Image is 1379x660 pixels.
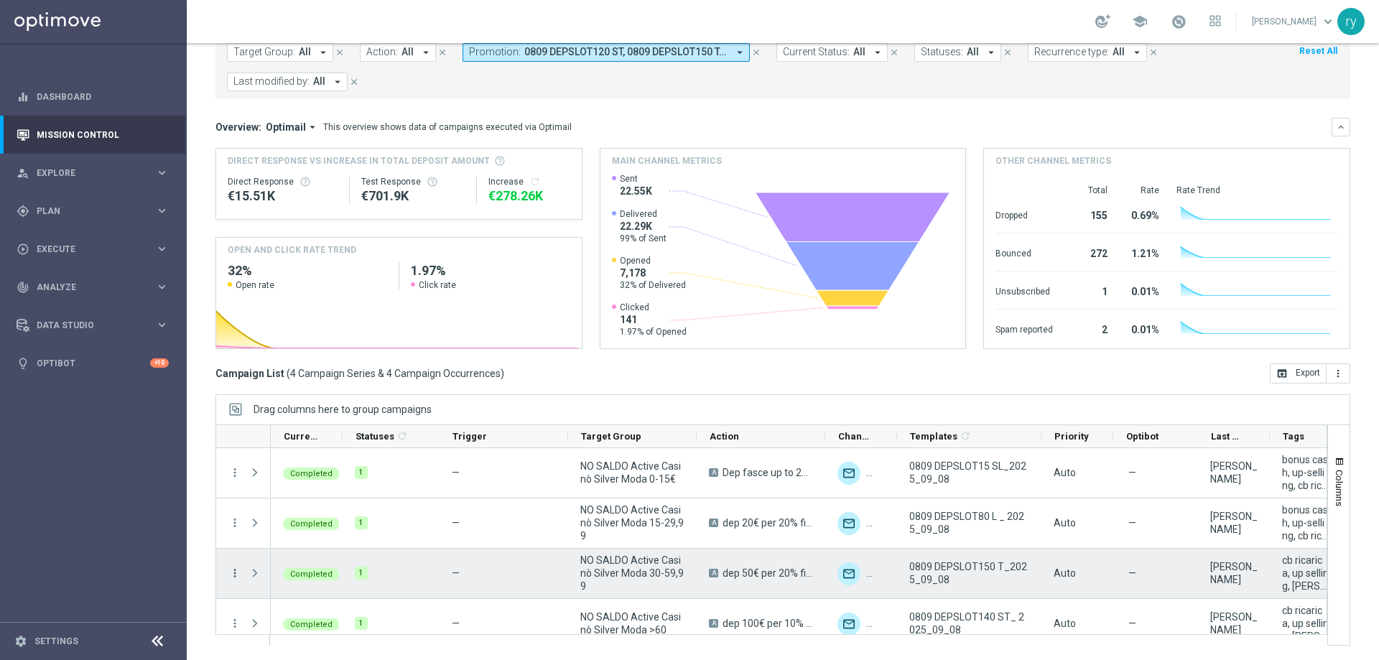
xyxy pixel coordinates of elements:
[1034,46,1109,58] span: Recurrence type:
[909,610,1029,636] span: 0809 DEPSLOT140 ST_ 2025_09_08
[709,468,718,477] span: A
[837,613,860,636] img: Optimail
[1125,241,1159,264] div: 1.21%
[1334,470,1345,506] span: Columns
[16,205,170,217] button: gps_fixed Plan keyboard_arrow_right
[620,326,687,338] span: 1.97% of Opened
[299,46,311,58] span: All
[17,167,29,180] i: person_search
[1054,567,1076,579] span: Auto
[366,46,398,58] span: Action:
[254,404,432,415] div: Row Groups
[995,317,1053,340] div: Spam reported
[37,321,155,330] span: Data Studio
[1270,363,1327,384] button: open_in_browser Export
[889,47,899,57] i: close
[620,208,667,220] span: Delivered
[1210,560,1258,586] div: marco Maccarrone
[838,431,873,442] span: Channel
[1327,363,1350,384] button: more_vert
[709,519,718,527] span: A
[215,121,261,134] h3: Overview:
[488,176,570,187] div: Increase
[228,567,241,580] button: more_vert
[227,43,333,62] button: Target Group: All arrow_drop_down
[723,567,813,580] span: dep 50€ per 20% fino a 180€
[1176,185,1338,196] div: Rate Trend
[909,460,1029,485] span: 0809 DEPSLOT15 SL_2025_09_08
[837,462,860,485] img: Optimail
[709,569,718,577] span: A
[866,462,889,485] div: Other
[16,282,170,293] button: track_changes Analyze keyboard_arrow_right
[1001,45,1014,60] button: close
[34,637,78,646] a: Settings
[215,367,504,380] h3: Campaign List
[1132,14,1148,29] span: school
[783,46,850,58] span: Current Status:
[995,154,1111,167] h4: Other channel metrics
[236,279,274,291] span: Open rate
[333,45,346,60] button: close
[283,567,340,580] colored-tag: Completed
[228,466,241,479] button: more_vert
[1054,431,1089,442] span: Priority
[1125,279,1159,302] div: 0.01%
[960,430,971,442] i: refresh
[1028,43,1147,62] button: Recurrence type: All arrow_drop_down
[909,560,1029,586] span: 0809 DEPSLOT150 T_2025_09_08
[228,516,241,529] button: more_vert
[866,613,889,636] div: Other
[356,431,394,442] span: Statuses
[228,262,387,279] h2: 32%
[1003,47,1013,57] i: close
[37,116,169,154] a: Mission Control
[287,367,290,380] span: (
[1130,46,1143,59] i: arrow_drop_down
[723,516,813,529] span: dep 20€ per 20% fino a 80€
[1276,368,1288,379] i: open_in_browser
[1054,517,1076,529] span: Auto
[37,344,150,382] a: Optibot
[1332,368,1344,379] i: more_vert
[155,204,169,218] i: keyboard_arrow_right
[837,562,860,585] div: Optimail
[355,567,368,580] div: 1
[1070,279,1108,302] div: 1
[16,129,170,141] button: Mission Control
[361,187,465,205] div: €701,904
[1070,185,1108,196] div: Total
[228,176,338,187] div: Direct Response
[396,430,408,442] i: refresh
[866,562,889,585] img: Other
[723,466,813,479] span: Dep fasce up to 20000 SP
[1283,431,1304,442] span: Tags
[1054,467,1076,478] span: Auto
[361,176,465,187] div: Test Response
[360,43,436,62] button: Action: All arrow_drop_down
[419,279,456,291] span: Click rate
[710,431,739,442] span: Action
[620,185,652,197] span: 22.55K
[306,121,319,134] i: arrow_drop_down
[16,91,170,103] div: equalizer Dashboard
[37,245,155,254] span: Execute
[1210,510,1258,536] div: radina yordanova
[529,176,541,187] button: refresh
[37,283,155,292] span: Analyze
[957,428,971,444] span: Calculate column
[16,320,170,331] button: Data Studio keyboard_arrow_right
[290,620,333,629] span: Completed
[620,255,686,266] span: Opened
[580,503,684,542] span: NO SALDO Active Casinò Silver Moda 15-29,99
[348,74,361,90] button: close
[1070,317,1108,340] div: 2
[452,618,460,629] span: —
[233,75,310,88] span: Last modified by:
[580,610,684,636] span: NO SALDO Active Casinò Silver Moda >60
[580,460,684,485] span: NO SALDO Active Casinò Silver Moda 0-15€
